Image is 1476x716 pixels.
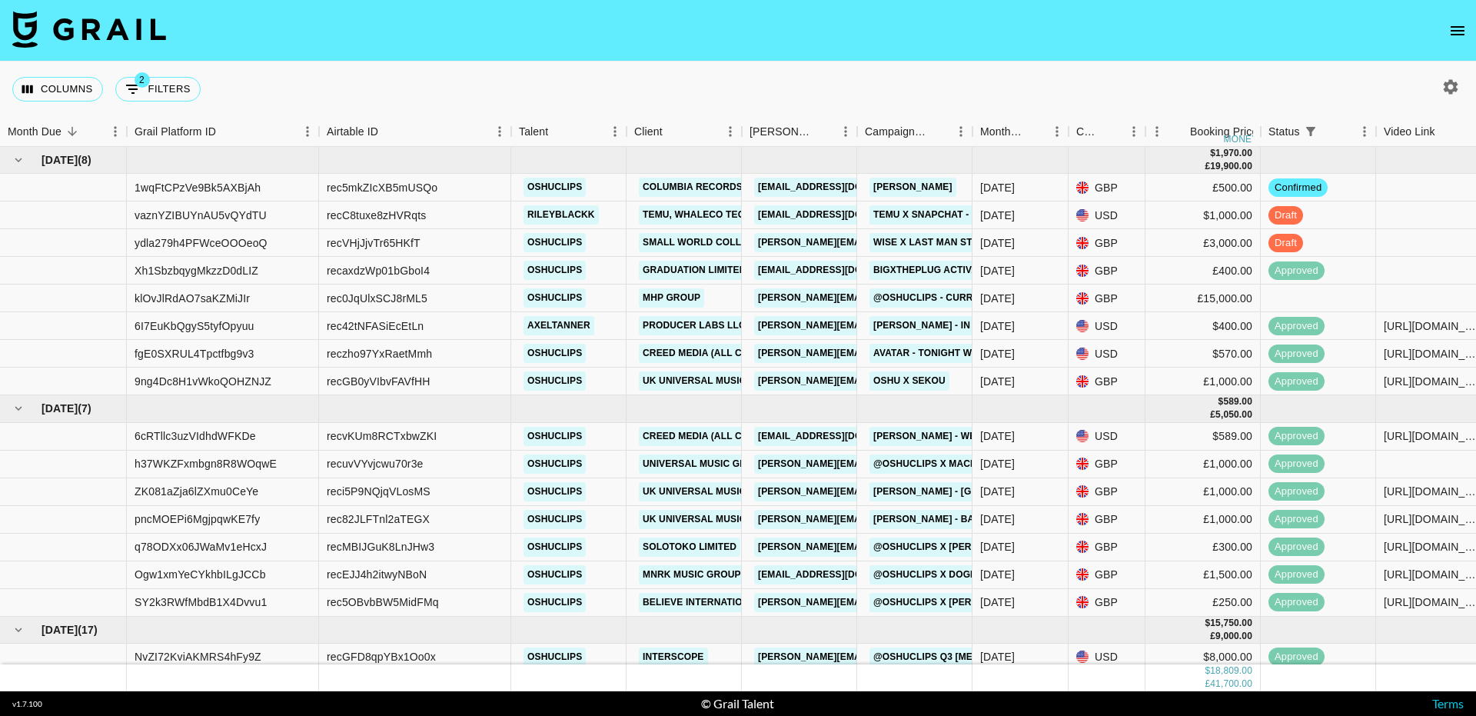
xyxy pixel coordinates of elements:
button: Sort [813,121,834,142]
div: GBP [1069,506,1145,534]
button: Menu [296,120,319,143]
a: [PERSON_NAME] [869,178,956,197]
div: rec42tNFASiEcEtLn [327,318,424,334]
div: £15,000.00 [1145,285,1261,312]
a: oshuclips [524,565,586,584]
button: Sort [928,121,949,142]
div: $ [1205,664,1210,678]
button: hide children [8,149,29,171]
a: oshuclips [524,178,586,197]
div: 9,000.00 [1215,630,1252,643]
span: [DATE] [42,622,78,638]
div: Sep '25 [980,180,1015,195]
a: [PERSON_NAME][EMAIL_ADDRESS][DOMAIN_NAME] [754,455,1005,474]
a: Universal Music Group [639,455,771,474]
div: 589.00 [1223,395,1252,408]
div: $ [1210,147,1215,160]
div: rec82JLFTnl2aTEGX [327,511,430,527]
a: oshuclips [524,261,586,280]
div: recVHjJjvTr65HKfT [327,235,421,251]
a: @oshuclips Q3 [MEDICAL_DATA] [869,648,1038,667]
div: 1wqFtCPzVe9Bk5AXBjAh [135,180,261,195]
button: Menu [834,120,857,143]
button: Menu [1353,120,1376,143]
span: approved [1268,264,1325,278]
div: Aug '25 [980,567,1015,582]
a: [EMAIL_ADDRESS][DOMAIN_NAME] [754,427,926,446]
div: £ [1205,160,1210,173]
a: oshuclips [524,455,586,474]
button: Menu [104,120,127,143]
div: GBP [1069,561,1145,589]
a: [PERSON_NAME][EMAIL_ADDRESS][PERSON_NAME][DOMAIN_NAME] [754,371,1084,391]
div: NvZI72KviAKMRS4hFy9Z [135,649,261,664]
span: approved [1268,457,1325,471]
button: Sort [1168,121,1190,142]
a: @oshuclips X Machine Gun [PERSON_NAME] [869,455,1102,474]
div: £400.00 [1145,257,1261,285]
div: 6I7EuKbQgyS5tyfOpyuu [135,318,254,334]
div: Client [627,117,742,147]
a: [PERSON_NAME][EMAIL_ADDRESS][PERSON_NAME][DOMAIN_NAME] [754,510,1084,529]
button: open drawer [1442,15,1473,46]
div: USD [1069,312,1145,340]
a: Creed Media (All Campaigns) [639,344,799,363]
button: Show filters [115,77,201,102]
a: Terms [1432,696,1464,711]
a: [EMAIL_ADDRESS][DOMAIN_NAME] [754,205,926,225]
div: £250.00 [1145,589,1261,617]
div: GBP [1069,174,1145,201]
div: Grail Platform ID [127,117,319,147]
div: £1,000.00 [1145,368,1261,395]
button: Menu [1145,120,1168,143]
span: draft [1268,236,1303,251]
span: approved [1268,347,1325,361]
div: £ [1210,408,1215,421]
div: 15,750.00 [1210,617,1252,630]
span: approved [1268,650,1325,664]
span: ( 17 ) [78,622,98,638]
div: SY2k3RWfMbdB1X4Dvvu1 [135,594,267,610]
a: oshuclips [524,648,586,667]
div: ydla279h4PFWceOOOeoQ [135,235,268,251]
div: 1 active filter [1300,121,1321,142]
button: Select columns [12,77,103,102]
a: Columbia Records [GEOGRAPHIC_DATA] [639,178,849,197]
a: [PERSON_NAME][EMAIL_ADDRESS][PERSON_NAME][DOMAIN_NAME] [754,482,1084,501]
div: 6cRTllc3uzVIdhdWFKDe [135,428,256,444]
div: Ogw1xmYeCYkhbILgJCCb [135,567,266,582]
div: recMBIJGuK8LnJHw3 [327,539,434,554]
button: Show filters [1300,121,1321,142]
div: £1,000.00 [1145,478,1261,506]
div: Booking Price [1190,117,1258,147]
div: recvKUm8RCTxbwZKI [327,428,437,444]
div: Sep '25 [980,208,1015,223]
div: Aug '25 [980,594,1015,610]
div: £500.00 [1145,174,1261,201]
div: USD [1069,340,1145,368]
div: GBP [1069,285,1145,312]
div: Talent [519,117,548,147]
div: USD [1069,423,1145,451]
span: ( 8 ) [78,152,91,168]
button: Sort [1101,121,1122,142]
div: recGB0yVIbvFAVfHH [327,374,430,389]
button: Sort [1321,121,1343,142]
div: Xh1SbzbqygMkzzD0dLIZ [135,263,258,278]
div: $589.00 [1145,423,1261,451]
div: £ [1210,630,1215,643]
a: UK UNIVERSAL MUSIC OPERATIONS LIMITED [639,371,854,391]
div: GBP [1069,451,1145,478]
div: Currency [1076,117,1101,147]
div: Aug '25 [980,511,1015,527]
a: [PERSON_NAME] - Bar None [869,510,1015,529]
div: £1,000.00 [1145,506,1261,534]
div: Month Due [8,117,61,147]
a: MHP Group [639,288,704,308]
div: $570.00 [1145,340,1261,368]
a: Avatar - Tonight We Must Be Warriors [869,344,1082,363]
a: Producer Labs LLC [639,316,750,335]
div: 18,809.00 [1210,664,1252,678]
button: Sort [216,121,238,142]
a: @oshuclips X Dogma [869,565,989,584]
